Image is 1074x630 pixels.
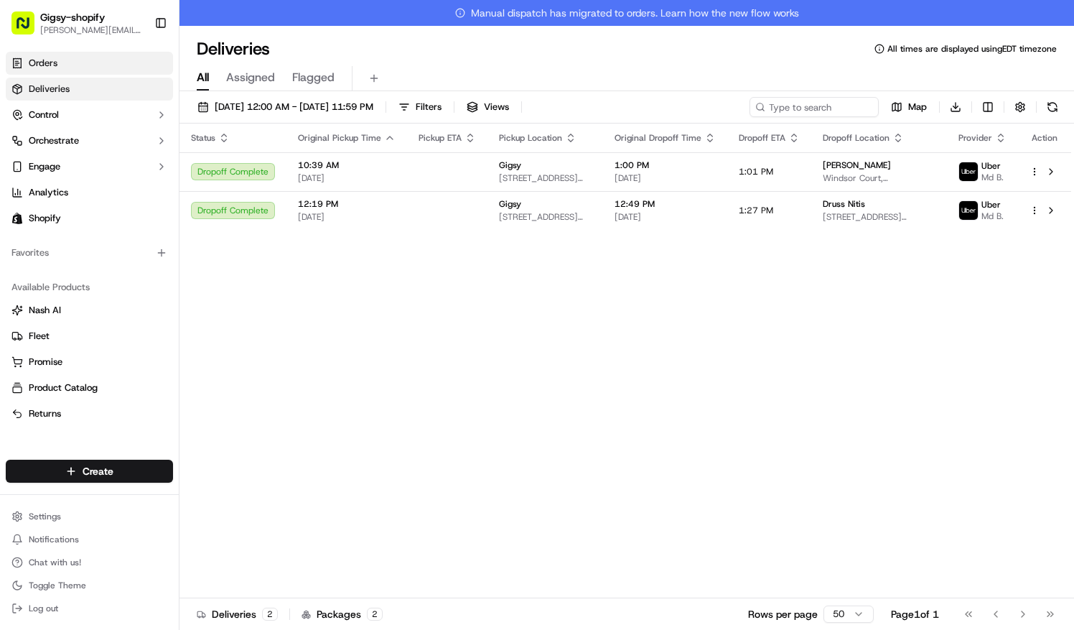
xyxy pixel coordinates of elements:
button: Refresh [1042,97,1063,117]
p: Welcome 👋 [14,57,261,80]
span: Product Catalog [29,381,98,394]
span: Returns [29,407,61,420]
a: Deliveries [6,78,173,101]
span: All [197,69,209,86]
button: Views [460,97,515,117]
span: Nash AI [29,304,61,317]
div: Page 1 of 1 [891,607,939,621]
span: Assigned [226,69,275,86]
button: Create [6,460,173,483]
img: 9188753566659_6852d8bf1fb38e338040_72.png [30,136,56,162]
button: Notifications [6,529,173,550]
a: 📗Knowledge Base [9,315,116,341]
span: 10:39 AM [298,159,396,171]
span: [PERSON_NAME] [45,222,116,233]
img: Shopify logo [11,213,23,224]
button: [DATE] 12:00 AM - [DATE] 11:59 PM [191,97,380,117]
div: Favorites [6,241,173,264]
p: Rows per page [748,607,818,621]
a: Shopify [6,207,173,230]
span: [STREET_ADDRESS][US_STATE] [823,211,935,223]
span: [DATE] 12:00 AM - [DATE] 11:59 PM [215,101,373,114]
img: 1736555255976-a54dd68f-1ca7-489b-9aae-adbdc363a1c4 [29,261,40,273]
span: [DATE] [127,261,157,272]
button: Chat with us! [6,552,173,573]
button: Map [884,97,933,117]
span: Original Pickup Time [298,132,381,144]
span: Deliveries [29,83,70,96]
button: Start new chat [244,141,261,158]
span: [PERSON_NAME] [823,159,891,171]
span: Pickup Location [499,132,562,144]
a: Orders [6,52,173,75]
a: Fleet [11,330,167,343]
span: Md B. [981,172,1004,183]
button: See all [223,183,261,200]
div: We're available if you need us! [65,151,197,162]
span: Analytics [29,186,68,199]
span: API Documentation [136,320,230,335]
button: Gigsy-shopify [40,10,105,24]
button: Product Catalog [6,376,173,399]
img: Sarah Lucier [14,208,37,231]
span: 1:00 PM [615,159,716,171]
span: Notifications [29,534,79,545]
button: Gigsy-shopify[PERSON_NAME][EMAIL_ADDRESS][DOMAIN_NAME] [6,6,149,40]
button: Control [6,103,173,126]
span: Gigsy [499,198,521,210]
div: Packages [302,607,383,621]
img: uber-new-logo.jpeg [959,162,978,181]
span: Pylon [143,356,174,366]
div: 2 [367,608,383,621]
span: Chat with us! [29,557,81,568]
img: uber-new-logo.jpeg [959,201,978,220]
span: Uber [981,199,1001,210]
span: Manual dispatch has migrated to orders. Learn how the new flow works [455,6,799,20]
input: Got a question? Start typing here... [37,92,258,107]
a: Analytics [6,181,173,204]
span: Druss Nitis [823,198,865,210]
span: Toggle Theme [29,580,86,591]
span: 12:49 PM [615,198,716,210]
span: [DATE] [615,172,716,184]
div: 💻 [121,322,133,333]
a: 💻API Documentation [116,315,236,341]
span: Control [29,108,59,121]
input: Type to search [750,97,879,117]
div: Action [1029,132,1060,144]
span: Shopify [29,212,61,225]
button: Toggle Theme [6,575,173,596]
span: Map [908,101,927,114]
div: 2 [262,608,278,621]
div: Available Products [6,276,173,299]
a: Product Catalog [11,381,167,394]
button: Log out [6,598,173,619]
span: Original Dropoff Time [615,132,701,144]
span: Status [191,132,215,144]
span: • [119,261,124,272]
span: [PERSON_NAME] [45,261,116,272]
span: Md B. [981,210,1004,222]
span: Orders [29,57,57,70]
button: Orchestrate [6,129,173,152]
span: Filters [416,101,442,114]
span: 12:19 PM [298,198,396,210]
a: Returns [11,407,167,420]
button: Promise [6,351,173,374]
div: Deliveries [197,607,278,621]
span: Uber [981,160,1001,172]
span: [DATE] [298,211,396,223]
span: Windsor Court, [STREET_ADDRESS][US_STATE] [823,172,935,184]
span: Gigsy [499,159,521,171]
span: Settings [29,511,61,522]
span: Fleet [29,330,50,343]
a: Nash AI [11,304,167,317]
button: [PERSON_NAME][EMAIL_ADDRESS][DOMAIN_NAME] [40,24,143,36]
div: 📗 [14,322,26,333]
span: Provider [958,132,992,144]
button: Nash AI [6,299,173,322]
div: Past conversations [14,186,96,198]
span: Pickup ETA [419,132,462,144]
